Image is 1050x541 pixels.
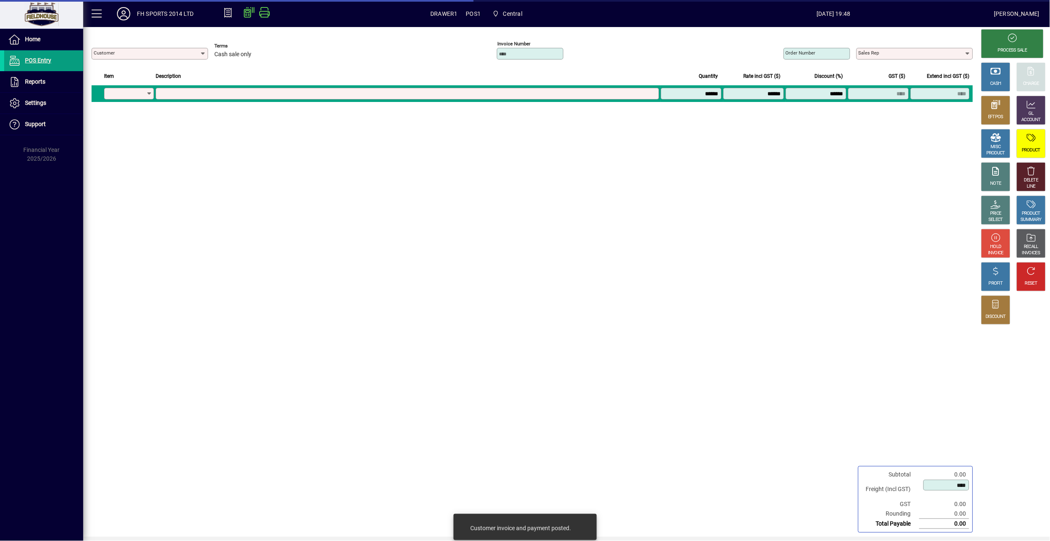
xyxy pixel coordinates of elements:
[919,519,969,529] td: 0.00
[862,470,919,479] td: Subtotal
[4,114,83,135] a: Support
[990,211,1002,217] div: PRICE
[815,72,843,81] span: Discount (%)
[989,280,1003,287] div: PROFIT
[1027,184,1035,190] div: LINE
[990,244,1001,250] div: HOLD
[466,7,481,20] span: POS1
[927,72,970,81] span: Extend incl GST ($)
[25,78,45,85] span: Reports
[1024,177,1038,184] div: DELETE
[25,121,46,127] span: Support
[4,29,83,50] a: Home
[786,50,816,56] mat-label: Order number
[673,7,994,20] span: [DATE] 19:48
[1024,244,1039,250] div: RECALL
[4,72,83,92] a: Reports
[991,144,1001,150] div: MISC
[988,250,1003,256] div: INVOICE
[25,99,46,106] span: Settings
[1022,117,1041,123] div: ACCOUNT
[1022,250,1040,256] div: INVOICES
[998,47,1027,54] div: PROCESS SALE
[1021,217,1042,223] div: SUMMARY
[4,93,83,114] a: Settings
[156,72,181,81] span: Description
[104,72,114,81] span: Item
[919,499,969,509] td: 0.00
[699,72,718,81] span: Quantity
[25,57,51,64] span: POS Entry
[430,7,457,20] span: DRAWER1
[1022,211,1040,217] div: PRODUCT
[471,524,571,532] div: Customer invoice and payment posted.
[744,72,781,81] span: Rate incl GST ($)
[497,41,531,47] mat-label: Invoice number
[862,499,919,509] td: GST
[862,479,919,499] td: Freight (Incl GST)
[889,72,906,81] span: GST ($)
[986,150,1005,156] div: PRODUCT
[25,36,40,42] span: Home
[1022,147,1040,154] div: PRODUCT
[214,51,251,58] span: Cash sale only
[990,81,1001,87] div: CASH
[988,114,1004,120] div: EFTPOS
[994,7,1040,20] div: [PERSON_NAME]
[137,7,194,20] div: FH SPORTS 2014 LTD
[94,50,115,56] mat-label: Customer
[919,509,969,519] td: 0.00
[503,7,522,20] span: Central
[859,50,879,56] mat-label: Sales rep
[990,181,1001,187] div: NOTE
[1029,111,1034,117] div: GL
[110,6,137,21] button: Profile
[989,217,1003,223] div: SELECT
[862,519,919,529] td: Total Payable
[214,43,264,49] span: Terms
[919,470,969,479] td: 0.00
[489,6,526,21] span: Central
[1023,81,1040,87] div: CHARGE
[986,314,1006,320] div: DISCOUNT
[862,509,919,519] td: Rounding
[1025,280,1038,287] div: RESET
